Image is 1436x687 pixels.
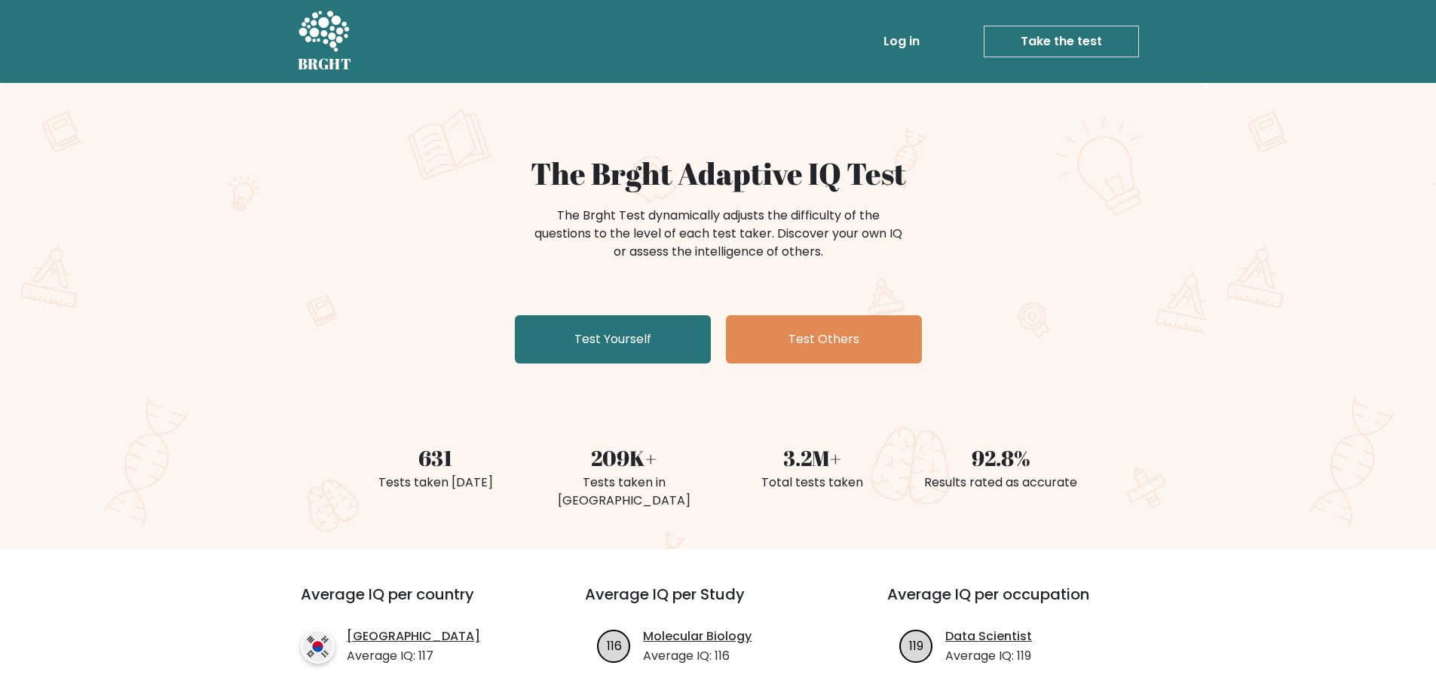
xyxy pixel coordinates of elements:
[887,585,1153,621] h3: Average IQ per occupation
[727,474,898,492] div: Total tests taken
[643,627,752,646] a: Molecular Biology
[301,585,531,621] h3: Average IQ per country
[298,55,352,73] h5: BRGHT
[727,442,898,474] div: 3.2M+
[351,474,521,492] div: Tests taken [DATE]
[530,207,907,261] div: The Brght Test dynamically adjusts the difficulty of the questions to the level of each test take...
[984,26,1139,57] a: Take the test
[643,647,752,665] p: Average IQ: 116
[351,155,1086,192] h1: The Brght Adaptive IQ Test
[351,442,521,474] div: 631
[945,627,1032,646] a: Data Scientist
[347,627,480,646] a: [GEOGRAPHIC_DATA]
[515,315,711,363] a: Test Yourself
[607,636,622,654] text: 116
[585,585,851,621] h3: Average IQ per Study
[909,636,923,654] text: 119
[916,474,1086,492] div: Results rated as accurate
[539,474,709,510] div: Tests taken in [GEOGRAPHIC_DATA]
[877,26,926,57] a: Log in
[916,442,1086,474] div: 92.8%
[347,647,480,665] p: Average IQ: 117
[945,647,1032,665] p: Average IQ: 119
[301,630,335,664] img: country
[298,6,352,77] a: BRGHT
[726,315,922,363] a: Test Others
[539,442,709,474] div: 209K+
